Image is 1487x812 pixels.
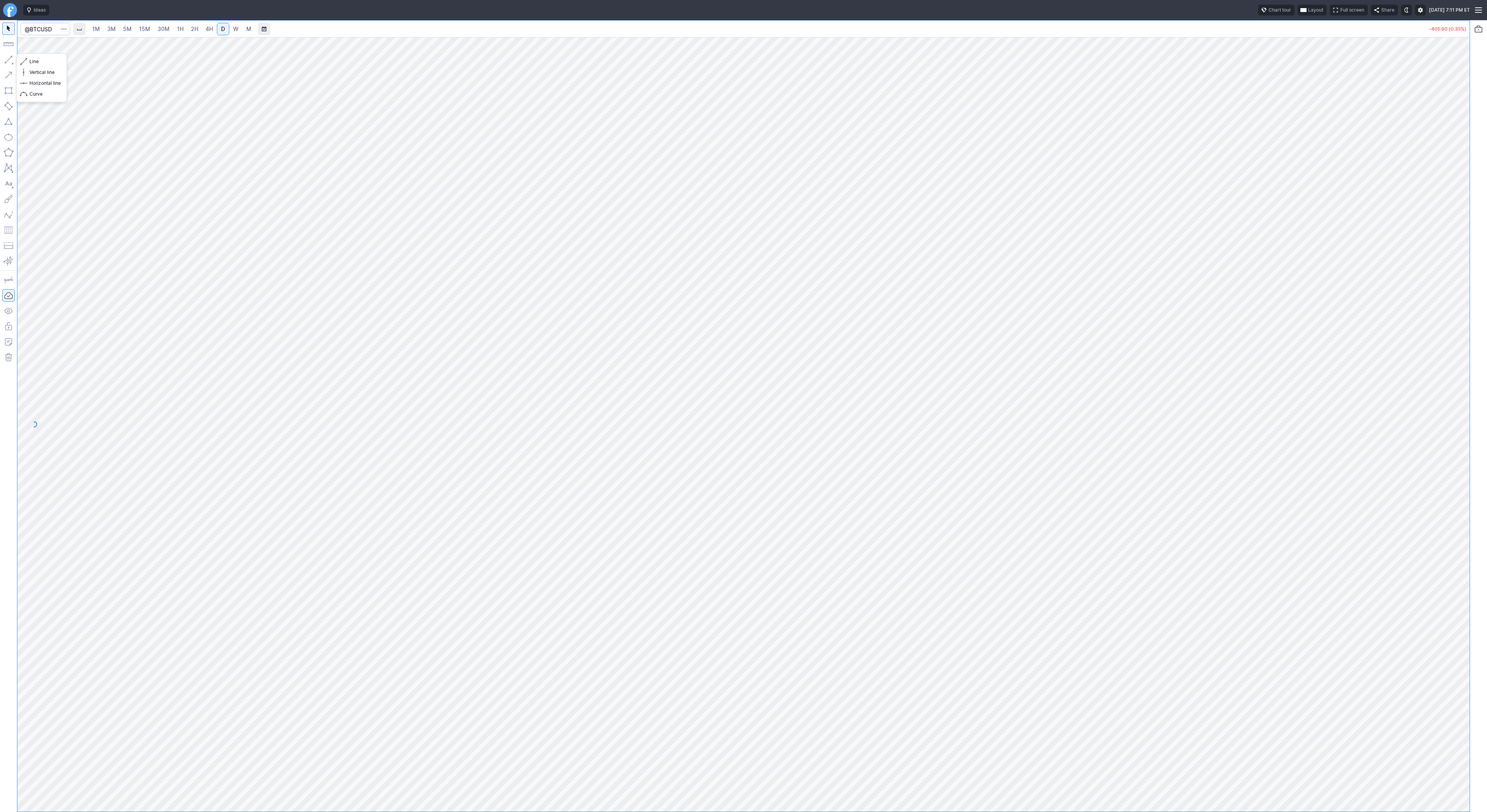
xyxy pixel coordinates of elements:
[107,26,116,32] span: 3M
[123,26,132,32] span: 5M
[1340,6,1364,14] span: Full screen
[2,84,15,97] button: Rectangle
[2,320,15,333] button: Lock drawings
[2,100,15,112] button: Rotated rectangle
[29,69,61,76] span: Vertical line
[2,162,15,174] button: XABCD
[173,23,187,35] a: 1H
[2,22,15,35] button: Mouse
[1429,6,1470,14] span: [DATE] 7:11 PM ET
[2,146,15,159] button: Polygon
[2,115,15,128] button: Triangle
[139,26,150,32] span: 15M
[158,26,170,32] span: 30M
[2,255,15,267] button: Anchored VWAP
[29,58,61,65] span: Line
[2,305,15,317] button: Hide drawings
[1429,27,1466,31] p: -405.90 (0.35%)
[2,239,15,252] button: Position
[233,26,239,32] span: W
[187,23,202,35] a: 2H
[1415,5,1426,15] button: Settings
[16,53,67,102] div: Line
[21,23,70,35] input: Search
[2,208,15,221] button: Elliott waves
[58,23,69,35] button: Search
[2,193,15,205] button: Brush
[1330,5,1368,15] button: Full screen
[230,23,242,35] a: W
[1401,5,1412,15] button: Toggle dark mode
[177,26,184,32] span: 1H
[1381,6,1394,14] span: Share
[258,23,270,35] button: Range
[217,23,229,35] a: D
[29,90,61,98] span: Curve
[2,69,15,81] button: Arrow
[191,26,198,32] span: 2H
[1371,5,1398,15] button: Share
[154,23,173,35] a: 30M
[1472,23,1485,35] button: Portfolio watchlist
[2,336,15,348] button: Add note
[202,23,216,35] a: 4H
[221,26,225,32] span: D
[246,26,251,32] span: M
[2,351,15,364] button: Remove all autosaved drawings
[2,177,15,190] button: Text
[1258,5,1295,15] button: Chart tour
[29,79,61,87] span: Horizontal line
[73,23,86,35] button: Interval
[23,5,49,15] button: Ideas
[104,23,119,35] a: 3M
[2,289,15,302] button: Drawings Autosave: On
[34,6,46,14] span: Ideas
[3,3,17,17] a: Finviz.com
[2,131,15,143] button: Ellipse
[92,26,100,32] span: 1M
[2,53,15,66] button: Line
[1298,5,1327,15] button: Layout
[136,23,154,35] a: 15M
[89,23,103,35] a: 1M
[120,23,135,35] a: 5M
[242,23,255,35] a: M
[2,38,15,50] button: Measure
[2,274,15,286] button: Drawing mode: Single
[1269,6,1291,14] span: Chart tour
[2,224,15,236] button: Fibonacci retracements
[206,26,213,32] span: 4H
[1308,6,1323,14] span: Layout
